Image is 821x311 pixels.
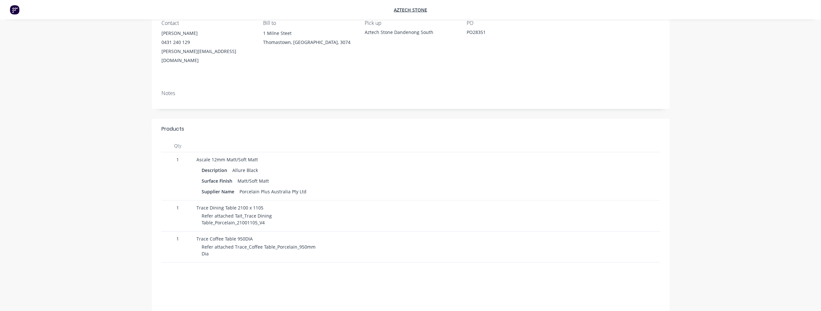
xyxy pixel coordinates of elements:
div: [PERSON_NAME]0431 240 129[PERSON_NAME][EMAIL_ADDRESS][DOMAIN_NAME] [161,29,253,65]
div: 0431 240 129 [161,38,253,47]
div: Contact [161,20,253,26]
div: 1 Milne SteetThomastown, [GEOGRAPHIC_DATA], 3074 [263,29,354,49]
div: [PERSON_NAME][EMAIL_ADDRESS][DOMAIN_NAME] [161,47,253,65]
div: PO28351 [467,29,548,38]
div: Products [161,125,184,133]
span: Trace Coffee Table 950DIA [196,236,253,242]
div: [PERSON_NAME] [161,29,253,38]
div: Porcelain Plus Australia Pty Ltd [237,187,309,196]
div: Surface Finish [202,176,235,186]
span: 1 [164,235,191,242]
span: Trace Dining Table 2100 x 1105 [196,205,263,211]
div: 1 Milne Steet [263,29,354,38]
div: Notes [161,90,660,96]
span: Refer attached Tait_Trace Dining Table_Porcelain_21001105_V4 [202,213,272,226]
img: Factory [10,5,19,15]
div: Description [202,166,230,175]
div: Supplier Name [202,187,237,196]
div: Qty [161,139,194,152]
div: PO [467,20,558,26]
div: Thomastown, [GEOGRAPHIC_DATA], 3074 [263,38,354,47]
a: Aztech Stone [394,7,427,13]
span: 1 [164,204,191,211]
span: Refer attached Trace_Coffee Table_Porcelain_950mm Dia [202,244,316,257]
div: Allure Black [230,166,261,175]
span: Ascale 12mm Matt/Soft Matt [196,156,258,163]
div: Matt/Soft Matt [235,176,272,186]
span: 1 [164,156,191,163]
div: Pick up [365,20,456,26]
div: Bill to [263,20,354,26]
div: Aztech Stone Dandenong South [365,29,456,36]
